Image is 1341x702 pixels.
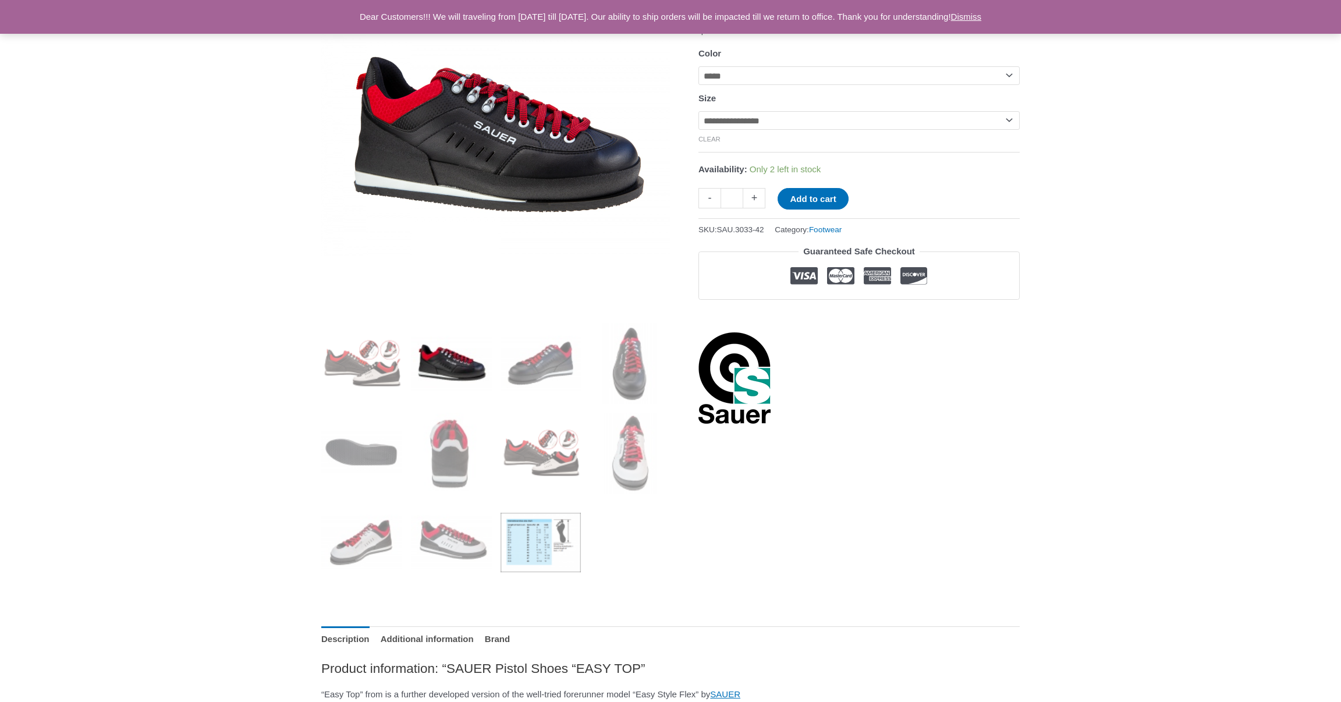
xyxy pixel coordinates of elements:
[411,502,492,583] img: SAUER Pistol Shoes "EASY TOP" - Image 10
[381,626,474,651] a: Additional information
[590,323,670,404] img: SAUER Pistol Shoes "EASY TOP" - Image 4
[501,323,581,404] img: SAUER Pistol Shoes "EASY TOP" - Image 3
[951,12,982,22] a: Dismiss
[750,164,821,174] span: Only 2 left in stock
[698,136,721,143] a: Clear options
[485,626,510,651] a: Brand
[698,331,771,424] a: Sauer Shooting Sportswear
[501,413,581,494] img: SAUER Pistol Shoes "EASY TOP"
[778,188,848,210] button: Add to cart
[799,243,920,260] legend: Guaranteed Safe Checkout
[721,188,743,208] input: Product quantity
[698,93,716,103] label: Size
[411,323,492,404] img: SAUER Pistol Shoes "EASY TOP" - Image 2
[321,323,402,404] img: SAUER Pistol Shoes "EASY TOP"
[590,413,670,494] img: SAUER Pistol Shoes "EASY TOP" - Image 8
[775,222,842,237] span: Category:
[321,626,370,651] a: Description
[698,309,1020,322] iframe: Customer reviews powered by Trustpilot
[717,225,764,234] span: SAU.3033-42
[809,225,842,234] a: Footwear
[501,502,581,583] img: SAUER Pistol Shoes "EASY TOP" - Image 11
[321,502,402,583] img: SAUER Pistol Shoes "EASY TOP" - Image 9
[698,188,721,208] a: -
[321,413,402,494] img: SAUER Pistol Shoes "EASY TOP" - Image 5
[411,413,492,494] img: SAUER Pistol Shoes "EASY TOP" - Image 6
[710,689,740,699] a: SAUER
[698,48,721,58] label: Color
[698,164,747,174] span: Availability:
[698,222,764,237] span: SKU:
[321,660,1020,677] h2: Product information: “SAUER Pistol Shoes “EASY TOP”
[743,188,765,208] a: +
